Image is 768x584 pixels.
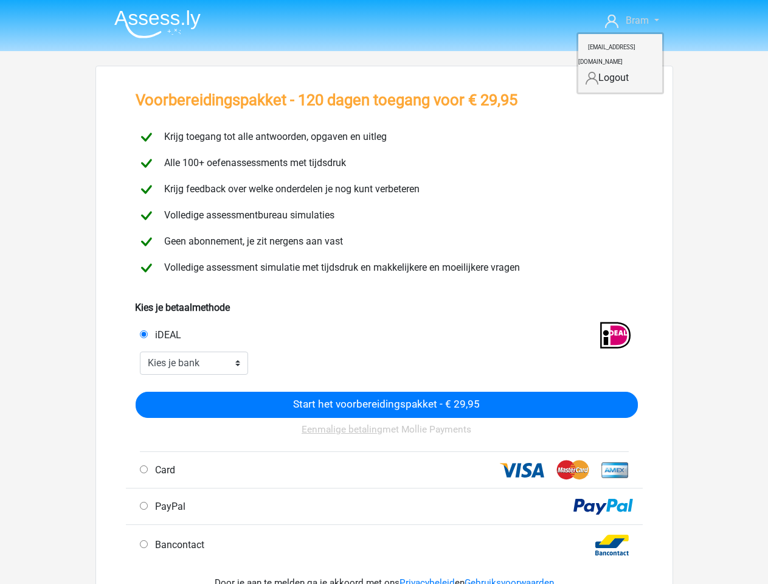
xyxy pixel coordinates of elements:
img: checkmark [136,153,157,174]
span: PayPal [150,501,185,512]
span: Volledige assessmentbureau simulaties [159,209,334,221]
a: Logout [578,68,662,88]
img: checkmark [136,205,157,226]
span: Krijg feedback over welke onderdelen je nog kunt verbeteren [159,183,420,195]
span: Bancontact [150,539,204,551]
u: Eenmalige betaling [302,424,382,435]
img: checkmark [136,179,157,200]
a: Bram [600,13,663,28]
div: met Mollie Payments [136,418,638,451]
span: Geen abonnement, je zit nergens aan vast [159,235,343,247]
input: Start het voorbereidingspakket - € 29,95 [136,392,638,418]
img: checkmark [136,127,157,148]
span: Bram [626,15,649,26]
h3: Voorbereidingspakket - 120 dagen toegang voor € 29,95 [136,91,517,109]
span: Card [150,464,175,476]
b: Kies je betaalmethode [135,302,230,313]
div: Bram [576,32,664,94]
img: checkmark [136,231,157,252]
span: Alle 100+ oefenassessments met tijdsdruk [159,157,346,169]
img: Assessly [114,10,201,38]
img: checkmark [136,257,157,279]
span: Krijg toegang tot alle antwoorden, opgaven en uitleg [159,131,387,142]
small: [EMAIL_ADDRESS][DOMAIN_NAME] [578,34,635,75]
span: Volledige assessment simulatie met tijdsdruk en makkelijkere en moeilijkere vragen [159,262,520,273]
span: iDEAL [150,329,181,341]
